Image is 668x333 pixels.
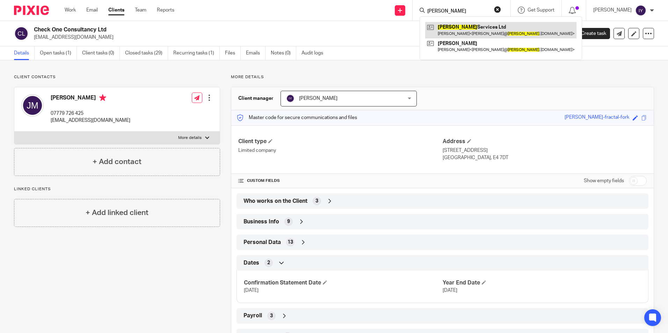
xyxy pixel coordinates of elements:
span: 2 [267,259,270,266]
span: Business Info [244,218,279,225]
h4: + Add linked client [86,207,148,218]
h4: CUSTOM FIELDS [238,178,442,184]
img: svg%3E [635,5,646,16]
span: [DATE] [443,288,457,293]
a: Clients [108,7,124,14]
span: 3 [270,312,273,319]
h4: Address [443,138,647,145]
a: Team [135,7,146,14]
p: [PERSON_NAME] [593,7,632,14]
a: Details [14,46,35,60]
a: Reports [157,7,174,14]
div: [PERSON_NAME]-fractal-fork [565,114,629,122]
h4: + Add contact [93,156,141,167]
a: Files [225,46,241,60]
span: Who works on the Client [244,198,307,205]
input: Search [427,8,489,15]
a: Client tasks (0) [82,46,120,60]
span: Get Support [528,8,554,13]
h4: Confirmation Statement Date [244,279,442,287]
h4: Year End Date [443,279,641,287]
h2: Check One Consultancy Ltd [34,26,454,34]
span: Dates [244,259,259,267]
h3: Client manager [238,95,274,102]
img: svg%3E [14,26,29,41]
img: svg%3E [21,94,44,117]
span: Payroll [244,312,262,319]
a: Emails [246,46,266,60]
a: Notes (0) [271,46,296,60]
a: Create task [569,28,610,39]
label: Show empty fields [584,177,624,184]
p: [EMAIL_ADDRESS][DOMAIN_NAME] [34,34,559,41]
p: [EMAIL_ADDRESS][DOMAIN_NAME] [51,117,130,124]
span: 13 [288,239,293,246]
p: Limited company [238,147,442,154]
p: Linked clients [14,186,220,192]
a: Open tasks (1) [40,46,77,60]
i: Primary [99,94,106,101]
p: Master code for secure communications and files [237,114,357,121]
a: Closed tasks (29) [125,46,168,60]
img: Pixie [14,6,49,15]
p: Client contacts [14,74,220,80]
p: [STREET_ADDRESS] [443,147,647,154]
span: Personal Data [244,239,281,246]
p: More details [178,135,202,141]
a: Audit logs [302,46,328,60]
span: 3 [315,198,318,205]
p: [GEOGRAPHIC_DATA], E4 7DT [443,154,647,161]
a: Work [65,7,76,14]
a: Email [86,7,98,14]
img: svg%3E [286,94,295,103]
span: [DATE] [244,288,259,293]
h4: [PERSON_NAME] [51,94,130,103]
a: Recurring tasks (1) [173,46,220,60]
button: Clear [494,6,501,13]
p: 07779 726 425 [51,110,130,117]
span: 9 [287,218,290,225]
span: [PERSON_NAME] [299,96,337,101]
h4: Client type [238,138,442,145]
p: More details [231,74,654,80]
